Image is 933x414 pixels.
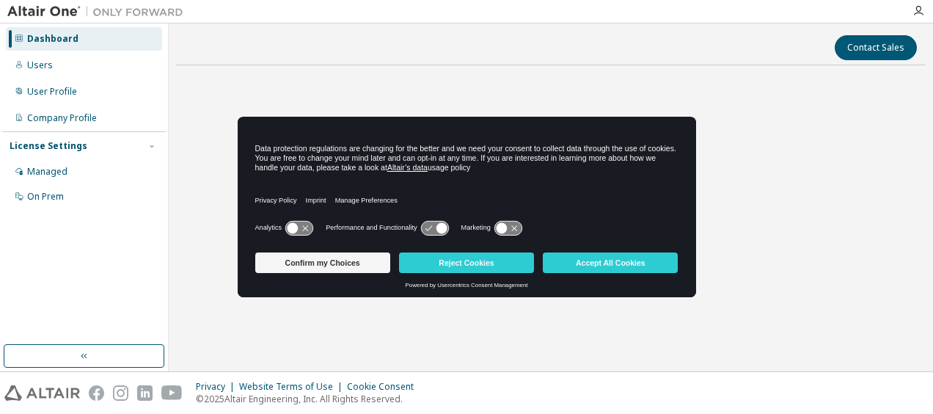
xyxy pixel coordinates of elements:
[161,385,183,401] img: youtube.svg
[27,59,53,71] div: Users
[196,393,422,405] p: © 2025 Altair Engineering, Inc. All Rights Reserved.
[347,381,422,393] div: Cookie Consent
[7,4,191,19] img: Altair One
[27,191,64,203] div: On Prem
[27,33,78,45] div: Dashboard
[27,112,97,124] div: Company Profile
[4,385,80,401] img: altair_logo.svg
[113,385,128,401] img: instagram.svg
[10,140,87,152] div: License Settings
[137,385,153,401] img: linkedin.svg
[89,385,104,401] img: facebook.svg
[27,86,77,98] div: User Profile
[196,381,239,393] div: Privacy
[239,381,347,393] div: Website Terms of Use
[27,166,67,178] div: Managed
[835,35,917,60] button: Contact Sales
